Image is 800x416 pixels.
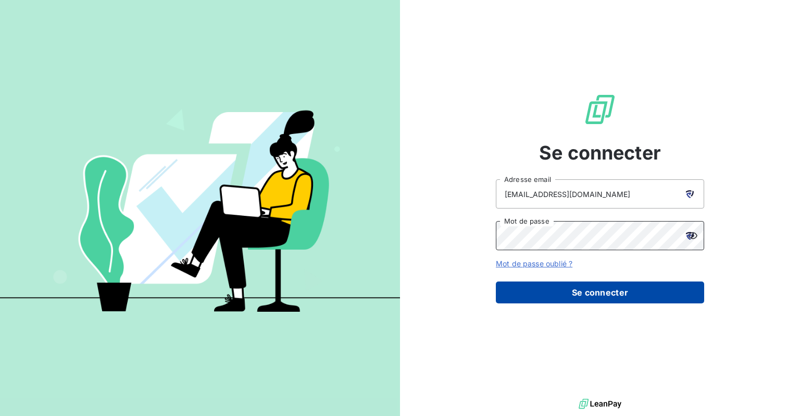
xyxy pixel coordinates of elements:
img: logo [579,396,621,412]
a: Mot de passe oublié ? [496,259,572,268]
span: Se connecter [539,139,661,167]
input: placeholder [496,179,704,209]
img: Logo LeanPay [583,93,617,126]
button: Se connecter [496,282,704,303]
